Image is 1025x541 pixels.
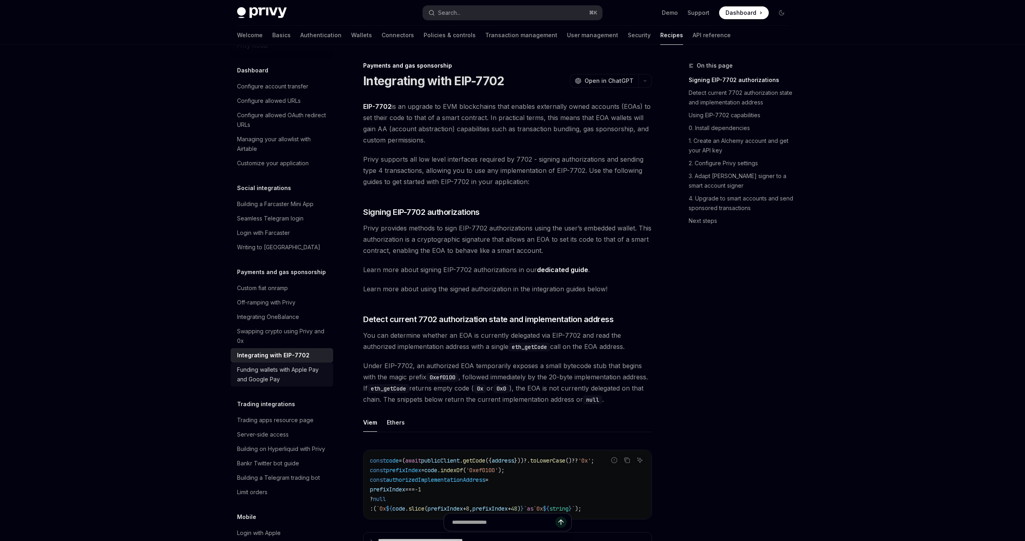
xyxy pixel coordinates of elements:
[231,485,333,499] a: Limit orders
[511,505,517,512] span: 48
[527,505,533,512] span: as
[719,6,769,19] a: Dashboard
[237,312,299,322] div: Integrating OneBalance
[237,298,295,307] div: Off-ramping with Privy
[452,513,555,531] input: Ask a question...
[689,86,794,109] a: Detect current 7702 authorization state and implementation address
[485,457,492,464] span: ({
[237,82,308,91] div: Configure account transfer
[424,505,428,512] span: (
[589,10,597,16] span: ⌘ K
[689,74,794,86] a: Signing EIP-7702 authorizations
[572,505,575,512] span: `
[775,6,788,19] button: Toggle dark mode
[231,310,333,324] a: Integrating OneBalance
[237,399,295,409] h5: Trading integrations
[622,455,632,465] button: Copy the contents from the code block
[689,134,794,157] a: 1. Create an Alchemy account and get your API key
[231,197,333,211] a: Building a Farcaster Mini App
[463,457,485,464] span: getCode
[415,486,418,493] span: -
[231,471,333,485] a: Building a Telegram trading bot
[231,108,333,132] a: Configure allowed OAuth redirect URLs
[237,430,289,439] div: Server-side access
[386,457,399,464] span: code
[687,9,709,17] a: Support
[423,6,602,20] button: Open search
[231,156,333,170] a: Customize your application
[508,343,550,351] code: eth_getCode
[231,132,333,156] a: Managing your allowlist with Airtable
[370,505,373,512] span: :
[363,154,652,187] span: Privy supports all low level interfaces required by 7702 - signing authorizations and sending typ...
[237,214,303,223] div: Seamless Telegram login
[485,26,557,45] a: Transaction management
[237,66,268,75] h5: Dashboard
[421,467,424,474] span: =
[726,9,756,17] span: Dashboard
[237,134,328,154] div: Managing your allowlist with Airtable
[472,505,508,512] span: prefixIndex
[402,457,405,464] span: (
[609,455,619,465] button: Report incorrect code
[585,77,633,85] span: Open in ChatGPT
[363,222,652,256] span: Privy provides methods to sign EIP-7702 authorizations using the user’s embedded wallet. This aut...
[567,26,618,45] a: User management
[237,351,310,360] div: Integrating with EIP-7702
[237,283,288,293] div: Custom fiat onramp
[697,61,733,70] span: On this page
[689,122,794,134] a: 0. Install dependencies
[466,505,469,512] span: 8
[628,26,651,45] a: Security
[231,526,333,540] a: Login with Apple
[438,8,460,18] div: Search...
[363,413,377,432] div: Viem
[469,505,472,512] span: ,
[363,360,652,405] span: Under EIP-7702, an authorized EOA temporarily exposes a small bytecode stub that begins with the ...
[363,314,613,325] span: Detect current 7702 authorization state and implementation address
[231,324,333,348] a: Swapping crypto using Privy and 0x
[272,26,291,45] a: Basics
[575,505,581,512] span: );
[485,476,488,483] span: =
[368,384,409,393] code: eth_getCode
[237,444,325,454] div: Building on Hyperliquid with Privy
[370,495,373,503] span: ?
[424,467,437,474] span: code
[493,384,509,393] code: 0x0
[370,467,386,474] span: const
[237,487,267,497] div: Limit orders
[363,283,652,295] span: Learn more about using the signed authorization in the integration guides below!
[231,281,333,295] a: Custom fiat onramp
[405,486,415,493] span: ===
[428,505,463,512] span: prefixIndex
[237,26,263,45] a: Welcome
[231,226,333,240] a: Login with Farcaster
[591,457,594,464] span: ;
[689,109,794,122] a: Using EIP-7702 capabilities
[231,456,333,471] a: Bankr Twitter bot guide
[498,467,504,474] span: );
[363,74,504,88] h1: Integrating with EIP-7702
[474,384,486,393] code: 0x
[237,110,328,130] div: Configure allowed OAuth redirect URLs
[386,476,485,483] span: authorizedImplementationAddress
[382,26,414,45] a: Connectors
[237,228,290,238] div: Login with Farcaster
[537,266,588,274] a: dedicated guide
[237,242,320,252] div: Writing to [GEOGRAPHIC_DATA]
[426,373,458,382] code: 0xef0100
[231,363,333,387] a: Funding wallets with Apple Pay and Google Pay
[421,457,460,464] span: publicClient
[237,459,299,468] div: Bankr Twitter bot guide
[231,211,333,226] a: Seamless Telegram login
[300,26,342,45] a: Authentication
[583,395,602,404] code: null
[660,26,683,45] a: Recipes
[662,9,678,17] a: Demo
[237,415,314,425] div: Trading apps resource page
[689,214,794,227] a: Next steps
[231,348,333,363] a: Integrating with EIP-7702
[689,157,794,170] a: 2. Configure Privy settings
[237,183,291,193] h5: Social integrations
